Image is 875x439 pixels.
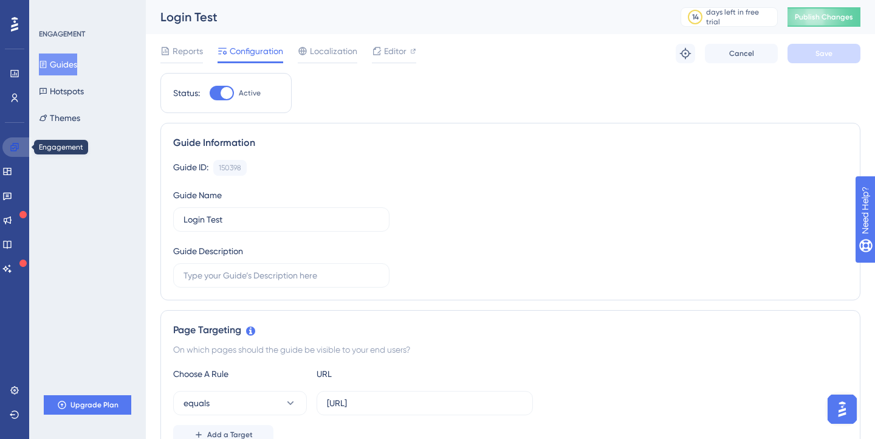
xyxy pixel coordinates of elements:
span: Upgrade Plan [70,400,118,410]
div: 150398 [219,163,241,173]
div: ENGAGEMENT [39,29,85,39]
div: Guide Description [173,244,243,258]
input: Type your Guide’s Description here [184,269,379,282]
button: Guides [39,54,77,75]
iframe: UserGuiding AI Assistant Launcher [824,391,860,427]
div: 14 [692,12,699,22]
span: Reports [173,44,203,58]
span: Editor [384,44,407,58]
div: On which pages should the guide be visible to your end users? [173,342,848,357]
div: Page Targeting [173,323,848,337]
div: Status: [173,86,200,100]
span: Active [239,88,261,98]
div: Guide ID: [173,160,208,176]
span: equals [184,396,210,410]
button: Publish Changes [787,7,860,27]
div: Guide Information [173,136,848,150]
input: yourwebsite.com/path [327,396,523,410]
span: Publish Changes [795,12,853,22]
button: Themes [39,107,80,129]
button: Upgrade Plan [44,395,131,415]
button: Save [787,44,860,63]
span: Cancel [729,49,754,58]
span: Save [815,49,832,58]
span: Configuration [230,44,283,58]
input: Type your Guide’s Name here [184,213,379,226]
span: Need Help? [29,3,76,18]
button: Hotspots [39,80,84,102]
div: Guide Name [173,188,222,202]
div: Login Test [160,9,650,26]
span: Localization [310,44,357,58]
div: URL [317,367,450,381]
button: equals [173,391,307,415]
div: days left in free trial [706,7,774,27]
button: Cancel [705,44,778,63]
div: Choose A Rule [173,367,307,381]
